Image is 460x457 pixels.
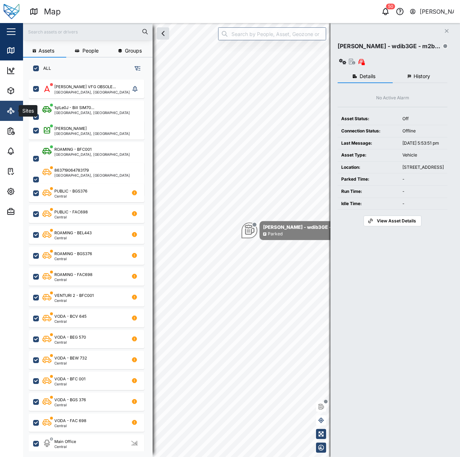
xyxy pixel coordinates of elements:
span: View Asset Details [377,216,416,226]
div: [PERSON_NAME] - wdib3GE - m2b... [338,42,440,51]
div: ROAMING - FAC698 [54,272,93,278]
div: VENTURI 2 - BFC001 [54,293,94,299]
div: VODA - BCV 645 [54,313,87,320]
div: [GEOGRAPHIC_DATA], [GEOGRAPHIC_DATA] [54,111,130,114]
span: Assets [39,48,54,53]
div: Last Message: [341,140,395,147]
div: Assets [19,87,41,95]
div: Central [54,361,87,365]
div: Central [54,320,87,323]
div: No Active Alarm [376,95,409,101]
div: Map [44,5,61,18]
div: VODA - FAC 698 [54,418,86,424]
div: - [402,188,444,195]
button: [PERSON_NAME] [409,6,454,17]
div: Central [54,194,87,198]
div: [PERSON_NAME] - wdib3GE - m2b... [263,223,348,231]
div: - [402,200,444,207]
div: Alarms [19,147,41,155]
div: ROAMING - BEL443 [54,230,92,236]
div: [GEOGRAPHIC_DATA], [GEOGRAPHIC_DATA] [54,132,130,135]
div: Reports [19,127,43,135]
div: - [402,176,444,183]
div: VODA - BEW 732 [54,355,87,361]
div: [PERSON_NAME] [54,126,87,132]
div: VODA - BGS 376 [54,397,86,403]
span: Groups [125,48,142,53]
div: Central [54,403,86,407]
div: Asset Type: [341,152,395,159]
input: Search assets or drivers [27,26,148,37]
div: Central [54,257,92,261]
span: People [82,48,99,53]
img: Main Logo [4,4,19,19]
div: 50 [386,4,395,9]
div: Main Office [54,439,76,445]
div: Offline [402,128,444,135]
div: VODA - BEG 570 [54,334,86,340]
a: View Asset Details [364,216,421,226]
span: Details [360,74,375,79]
div: Central [54,340,86,344]
div: [GEOGRAPHIC_DATA], [GEOGRAPHIC_DATA] [54,90,130,94]
input: Search by People, Asset, Geozone or Place [218,27,326,40]
div: Central [54,445,76,448]
div: PUBLIC - BGS376 [54,188,87,194]
div: PUBLIC - FAC698 [54,209,88,215]
div: grid [29,77,152,451]
div: 1qlLe0J - Bill SIM70... [54,105,94,111]
div: [PERSON_NAME] [420,7,454,16]
div: Off [402,116,444,122]
div: [PERSON_NAME] VFG OBSOLE... [54,84,116,90]
div: Parked [268,231,283,237]
span: History [414,74,430,79]
div: Vehicle [402,152,444,159]
div: ROAMING - BFC001 [54,146,91,153]
div: ROAMING - BGS376 [54,251,92,257]
label: ALL [39,65,51,71]
div: Central [54,236,92,240]
div: [GEOGRAPHIC_DATA], [GEOGRAPHIC_DATA] [54,153,130,156]
div: Map marker [242,221,351,240]
div: Central [54,215,88,219]
div: Run Time: [341,188,395,195]
div: Location: [341,164,395,171]
div: Parked Time: [341,176,395,183]
div: Idle Time: [341,200,395,207]
div: Central [54,299,94,302]
div: Asset Status: [341,116,395,122]
canvas: Map [23,23,460,457]
div: Central [54,278,93,281]
div: [STREET_ADDRESS] [402,164,444,171]
div: Settings [19,187,44,195]
div: [DATE] 5:53:51 pm [402,140,444,147]
div: VODA - BFC 001 [54,376,85,382]
div: 863719064783179 [54,167,89,173]
div: Sites [19,107,36,115]
div: Central [54,382,85,386]
div: Tasks [19,167,39,175]
div: [GEOGRAPHIC_DATA], [GEOGRAPHIC_DATA] [54,173,130,177]
div: Admin [19,208,40,216]
div: Connection Status: [341,128,395,135]
div: Map [19,46,35,54]
div: Central [54,424,86,427]
div: Dashboard [19,67,51,74]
